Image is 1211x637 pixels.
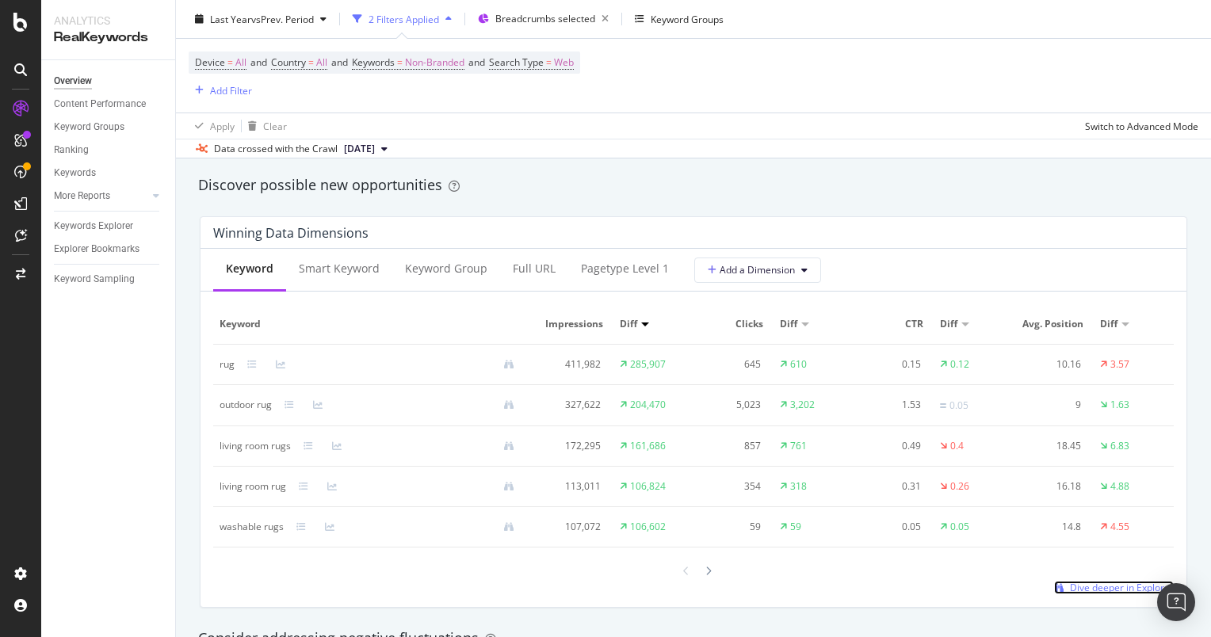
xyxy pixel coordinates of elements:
[940,317,957,331] span: Diff
[860,439,921,453] div: 0.49
[1157,583,1195,621] div: Open Intercom Messenger
[630,520,666,534] div: 106,602
[308,55,314,69] span: =
[489,55,544,69] span: Search Type
[949,399,968,413] div: 0.05
[54,96,164,113] a: Content Performance
[620,317,637,331] span: Diff
[581,261,669,277] div: pagetype Level 1
[227,55,233,69] span: =
[700,357,761,372] div: 645
[235,51,246,74] span: All
[214,142,338,156] div: Data crossed with the Crawl
[338,139,394,158] button: [DATE]
[1020,479,1081,494] div: 16.18
[790,357,807,372] div: 610
[54,241,139,257] div: Explorer Bookmarks
[700,520,761,534] div: 59
[54,142,89,158] div: Ranking
[352,55,395,69] span: Keywords
[860,479,921,494] div: 0.31
[1020,439,1081,453] div: 18.45
[226,261,273,277] div: Keyword
[651,12,724,25] div: Keyword Groups
[1079,113,1198,139] button: Switch to Advanced Mode
[251,12,314,25] span: vs Prev. Period
[790,398,815,412] div: 3,202
[1020,520,1081,534] div: 14.8
[860,520,921,534] div: 0.05
[263,119,287,132] div: Clear
[628,6,730,32] button: Keyword Groups
[630,357,666,372] div: 285,907
[54,29,162,47] div: RealKeywords
[299,261,380,277] div: Smart Keyword
[220,479,286,494] div: living room rug
[316,51,327,74] span: All
[1110,479,1129,494] div: 4.88
[344,142,375,156] span: 2025 Sep. 29th
[54,188,148,204] a: More Reports
[242,113,287,139] button: Clear
[195,55,225,69] span: Device
[54,241,164,257] a: Explorer Bookmarks
[220,439,291,453] div: living room rugs
[540,439,601,453] div: 172,295
[630,398,666,412] div: 204,470
[790,479,807,494] div: 318
[1085,119,1198,132] div: Switch to Advanced Mode
[54,13,162,29] div: Analytics
[780,317,797,331] span: Diff
[54,142,164,158] a: Ranking
[1110,520,1129,534] div: 4.55
[790,520,801,534] div: 59
[1070,581,1174,594] span: Dive deeper in Explorer
[54,271,164,288] a: Keyword Sampling
[210,12,251,25] span: Last Year
[468,55,485,69] span: and
[210,119,235,132] div: Apply
[405,51,464,74] span: Non-Branded
[1100,317,1117,331] span: Diff
[210,83,252,97] div: Add Filter
[54,73,92,90] div: Overview
[198,175,1189,196] div: Discover possible new opportunities
[54,73,164,90] a: Overview
[54,271,135,288] div: Keyword Sampling
[54,218,164,235] a: Keywords Explorer
[1110,398,1129,412] div: 1.63
[1020,317,1083,331] span: Avg. Position
[700,398,761,412] div: 5,023
[54,119,164,135] a: Keyword Groups
[950,439,964,453] div: 0.4
[540,317,603,331] span: Impressions
[860,398,921,412] div: 1.53
[331,55,348,69] span: and
[700,439,761,453] div: 857
[540,398,601,412] div: 327,622
[1054,581,1174,594] a: Dive deeper in Explorer
[250,55,267,69] span: and
[950,357,969,372] div: 0.12
[708,263,795,277] span: Add a Dimension
[790,439,807,453] div: 761
[54,96,146,113] div: Content Performance
[54,165,164,181] a: Keywords
[860,357,921,372] div: 0.15
[220,317,523,331] span: Keyword
[1110,357,1129,372] div: 3.57
[940,403,946,408] img: Equal
[694,257,821,283] button: Add a Dimension
[1020,398,1081,412] div: 9
[54,218,133,235] div: Keywords Explorer
[630,479,666,494] div: 106,824
[54,119,124,135] div: Keyword Groups
[495,12,595,25] span: Breadcrumbs selected
[405,261,487,277] div: Keyword Group
[189,113,235,139] button: Apply
[950,479,969,494] div: 0.26
[860,317,923,331] span: CTR
[540,520,601,534] div: 107,072
[220,520,284,534] div: washable rugs
[220,357,235,372] div: rug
